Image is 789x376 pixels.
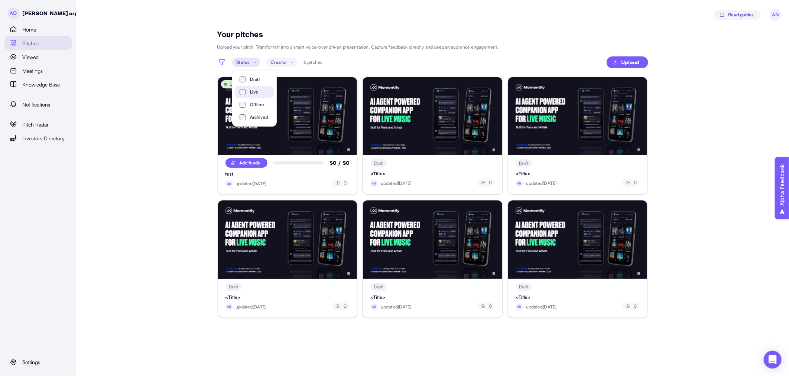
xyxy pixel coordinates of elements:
[246,114,269,121] label: Archived
[22,358,40,366] span: Settings
[240,102,246,108] input: Offline
[770,9,782,21] span: AN
[625,302,637,310] div: 0
[370,180,378,187] span: AN
[22,26,36,34] span: Home
[303,59,322,66] p: 6 pitches
[370,170,386,177] p: <Title>
[526,180,557,187] p: updated [DATE]
[237,59,250,66] p: Status
[229,283,238,291] div: Draft
[270,59,287,66] p: Creator
[217,44,499,50] p: Upload your pitch. Transform it into a smart voice-over driven presentation. Capture feedback dir...
[22,134,65,143] span: Investors Directory
[236,180,267,187] p: updated [DATE]
[374,159,383,167] div: Draft
[246,101,269,108] label: Offline
[526,304,557,310] p: updated [DATE]
[22,81,60,89] span: Knowledge Base
[225,158,267,168] button: Add funds
[370,294,386,301] p: <Title>
[246,89,269,95] label: Live
[342,159,350,167] p: $ 0
[240,76,246,82] input: Draft
[370,303,378,311] span: AN
[335,302,347,310] div: 0
[516,180,523,187] span: AN
[224,80,238,88] div: Live
[335,179,347,187] div: 0
[225,303,233,311] span: AN
[728,10,754,19] span: Read guides
[246,76,269,83] label: Draft
[7,7,19,19] span: AO
[22,101,50,109] span: Notifications
[381,304,412,310] p: updated [DATE]
[225,180,233,187] span: AN
[516,170,531,177] p: <Title>
[240,114,246,120] input: Archived
[719,12,725,18] img: svg%3e
[519,159,528,167] div: Draft
[516,294,531,301] p: <Title>
[22,10,83,17] p: [PERSON_NAME] org 2
[621,57,640,68] span: Upload
[625,179,637,187] div: 0
[764,351,782,369] div: Open Intercom Messenger
[22,53,39,61] span: Viewed
[236,304,267,310] p: updated [DATE]
[217,30,263,39] p: Your pitches
[22,121,49,129] span: Pitch Radar
[480,179,492,187] div: 0
[374,283,383,291] div: Draft
[338,159,341,167] p: /
[480,302,492,310] div: 0
[239,158,260,167] span: Add funds
[22,39,39,48] span: Pitches
[519,283,528,291] div: Draft
[225,171,233,177] p: test
[381,180,412,187] p: updated [DATE]
[329,159,337,167] p: $ 0
[225,294,241,301] p: <Title>
[240,89,246,95] input: Live
[714,10,761,20] button: Read guides
[516,303,523,311] span: AN
[607,56,648,68] button: Upload
[22,67,43,75] span: Meetings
